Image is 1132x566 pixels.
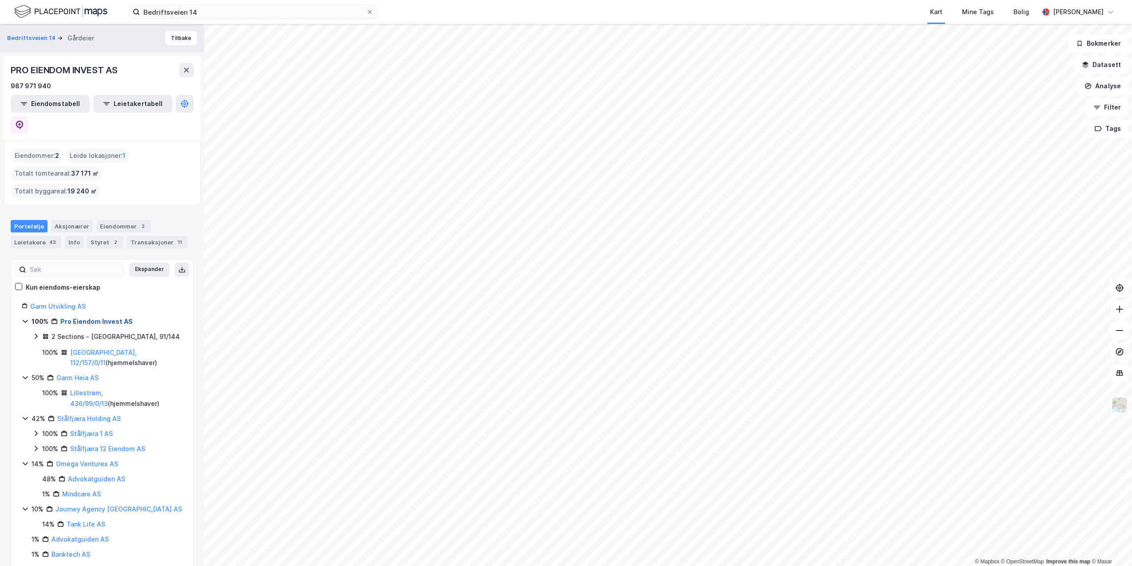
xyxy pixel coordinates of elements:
div: 2 [139,222,147,231]
img: Z [1111,397,1128,413]
div: 2 [111,238,120,247]
a: Stålfjæra Holding AS [57,415,121,422]
div: Aksjonærer [51,220,93,232]
div: Mine Tags [962,7,994,17]
button: Bokmerker [1069,35,1128,52]
button: Eiendomstabell [11,95,90,113]
div: Eiendommer [96,220,151,232]
div: 48% [42,474,56,484]
div: PRO EIENDOM INVEST AS [11,63,119,77]
a: OpenStreetMap [1001,558,1044,565]
div: 14% [42,519,55,530]
div: 100% [42,444,58,454]
a: [GEOGRAPHIC_DATA], 112/157/0/11 [70,349,137,367]
a: Advokatguiden AS [51,535,109,543]
div: 1% [42,489,50,499]
div: ( hjemmelshaver ) [70,347,182,369]
div: Eiendommer : [11,149,63,163]
a: Banktech AS [51,550,90,558]
div: Info [65,236,83,248]
div: [PERSON_NAME] [1053,7,1104,17]
div: 100% [42,388,58,398]
span: 19 240 ㎡ [67,186,97,197]
div: Kun eiendoms-eierskap [26,282,100,293]
button: Analyse [1077,77,1128,95]
div: 43 [47,238,58,247]
div: ( hjemmelshaver ) [70,388,182,409]
div: Totalt byggareal : [11,184,100,198]
a: Garm Heia AS [56,374,99,381]
div: Kart [930,7,942,17]
div: 11 [175,238,184,247]
div: 100% [42,347,58,358]
div: Portefølje [11,220,47,232]
div: 987 971 940 [11,81,51,91]
span: 37 171 ㎡ [71,168,99,179]
iframe: Chat Widget [1088,523,1132,566]
a: Mapbox [975,558,999,565]
div: 100% [32,316,48,327]
div: Leide lokasjoner : [66,149,129,163]
button: Bedriftsveien 14 [7,34,57,43]
input: Søk [26,263,123,276]
button: Tags [1087,120,1128,138]
button: Leietakertabell [93,95,172,113]
a: Tank Life AS [67,520,105,528]
button: Tilbake [165,31,197,45]
div: Totalt tomteareal : [11,166,102,181]
div: Gårdeier [67,33,94,43]
button: Datasett [1074,56,1128,74]
div: Transaksjoner [127,236,188,248]
button: Filter [1086,98,1128,116]
img: logo.f888ab2527a4732fd821a326f86c7f29.svg [14,4,107,20]
a: Pro Eiendom Invest AS [60,318,133,325]
span: 1 [123,150,126,161]
a: Journey Agency [GEOGRAPHIC_DATA] AS [55,505,182,513]
div: 50% [32,373,44,383]
button: Ekspander [129,263,170,277]
div: Kontrollprogram for chat [1088,523,1132,566]
div: Leietakere [11,236,61,248]
a: Stålfjæra 12 Eiendom AS [70,445,145,452]
div: 100% [42,428,58,439]
div: 2 Sections - [GEOGRAPHIC_DATA], 91/144 [51,331,180,342]
input: Søk på adresse, matrikkel, gårdeiere, leietakere eller personer [140,5,366,19]
a: Omega Ventures AS [56,460,118,468]
div: 1% [32,534,40,545]
a: Mindcare AS [62,490,101,498]
div: 10% [32,504,44,515]
a: Stålfjæra 1 AS [70,430,113,437]
a: Lillestrøm, 436/99/0/13 [70,389,108,407]
div: Bolig [1013,7,1029,17]
a: Advokatguiden AS [68,475,125,483]
span: 2 [55,150,59,161]
a: Improve this map [1046,558,1090,565]
div: 14% [32,459,44,469]
div: 1% [32,549,40,560]
div: 42% [32,413,45,424]
a: Garm Utvikling AS [30,303,86,310]
div: Styret [87,236,123,248]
